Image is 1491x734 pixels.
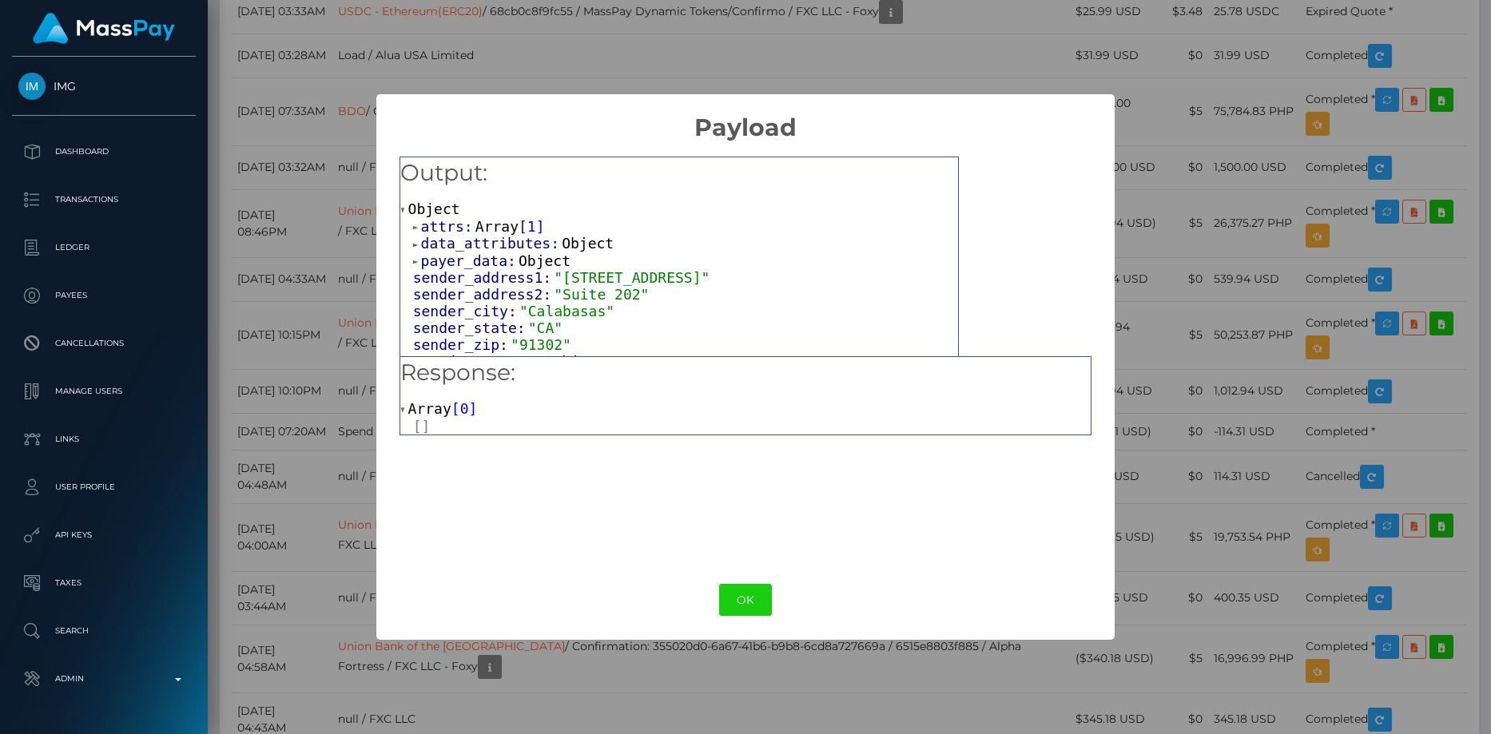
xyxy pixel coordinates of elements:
span: sender_city: [413,303,519,319]
img: IMG [18,73,46,100]
span: attrs: [421,218,475,235]
span: ] [536,218,545,235]
span: ] [468,400,477,417]
img: MassPay Logo [33,13,175,44]
span: Object [519,252,571,269]
span: 1 [527,218,536,235]
span: Object [562,235,614,252]
p: API Keys [18,523,189,547]
p: Admin [18,667,189,691]
p: Dashboard [18,140,189,164]
p: User Profile [18,475,189,499]
span: "Suite 202" [554,286,649,303]
span: Array [408,400,451,417]
p: Ledger [18,236,189,260]
span: "[STREET_ADDRESS]" [554,269,710,286]
span: sender_address1: [413,269,555,286]
p: Manage Users [18,379,189,403]
span: IMG [12,79,196,93]
span: Object [408,200,460,217]
p: Search [18,619,189,643]
h5: Output: [400,157,958,189]
span: sender_state: [413,319,528,336]
span: "91302" [511,336,571,353]
span: "Calabasas" [519,303,614,319]
button: OK [719,584,772,617]
p: Links [18,427,189,451]
span: sender_address2: [413,286,555,303]
span: "CA" [528,319,563,336]
span: [ [519,218,527,235]
span: [ [451,400,460,417]
span: Array [475,218,519,235]
h5: Response: [400,357,1091,389]
p: Taxes [18,571,189,595]
p: Payees [18,284,189,307]
span: sender_zip: [413,336,511,353]
span: data_attributes: [421,235,563,252]
span: 0 [460,400,469,417]
span: Object [553,353,605,370]
span: sender_country: [421,353,554,370]
span: payer_data: [421,252,519,269]
p: Cancellations [18,331,189,355]
h2: Payload [376,94,1115,142]
p: Transactions [18,188,189,212]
